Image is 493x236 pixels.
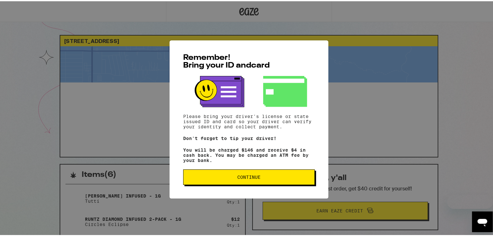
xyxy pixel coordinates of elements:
button: Continue [183,168,315,184]
p: Don't forget to tip your driver! [183,134,315,140]
iframe: Message from company [447,193,493,208]
p: You will be charged $146 and receive $4 in cash back. You may be charged an ATM fee by your bank. [183,146,315,162]
p: Please bring your driver's license or state issued ID and card so your driver can verify your ide... [183,113,315,128]
span: Continue [237,174,261,178]
span: Remember! Bring your ID and card [183,53,270,68]
iframe: Button to launch messaging window [472,210,493,231]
